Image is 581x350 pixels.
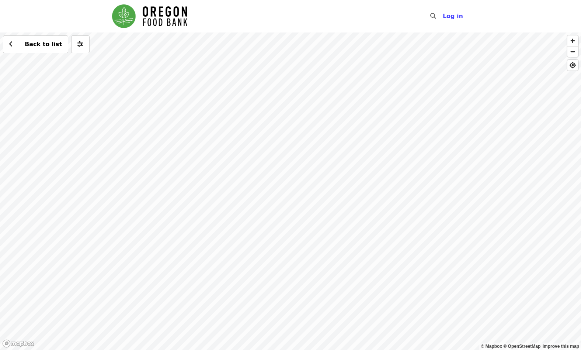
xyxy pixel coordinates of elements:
[430,13,436,20] i: search icon
[543,344,579,349] a: Map feedback
[481,344,502,349] a: Mapbox
[437,9,469,24] button: Log in
[9,41,13,48] i: chevron-left icon
[71,35,90,53] button: More filters (0 selected)
[25,41,62,48] span: Back to list
[441,7,446,25] input: Search
[567,60,578,71] button: Find My Location
[503,344,540,349] a: OpenStreetMap
[112,4,187,28] img: Oregon Food Bank - Home
[3,35,68,53] button: Back to list
[567,35,578,46] button: Zoom In
[2,339,35,348] a: Mapbox logo
[77,41,83,48] i: sliders-h icon
[443,13,463,20] span: Log in
[567,46,578,57] button: Zoom Out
